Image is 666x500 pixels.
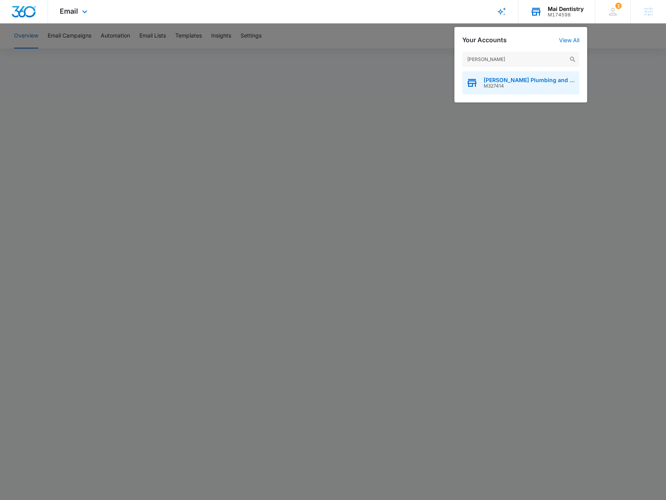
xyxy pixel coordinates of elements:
[548,12,584,18] div: account id
[615,3,621,9] div: notifications count
[615,3,621,9] span: 2
[462,71,579,95] button: [PERSON_NAME] Plumbing and HeatingM327414
[559,37,579,43] a: View All
[484,83,575,89] span: M327414
[484,77,575,83] span: [PERSON_NAME] Plumbing and Heating
[60,7,78,15] span: Email
[548,6,584,12] div: account name
[462,36,507,44] h2: Your Accounts
[462,52,579,67] input: Search Accounts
